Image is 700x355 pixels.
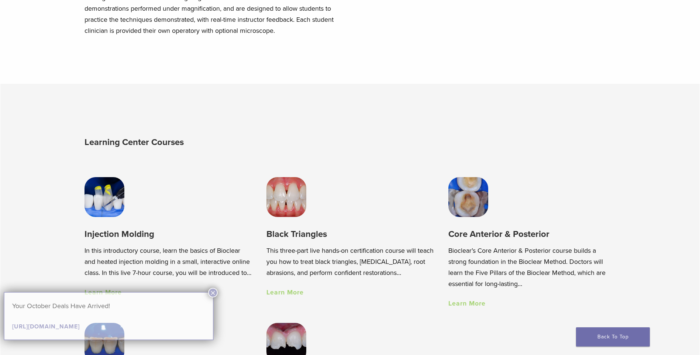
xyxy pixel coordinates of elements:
p: This three-part live hands-on certification course will teach you how to treat black triangles, [... [266,245,434,278]
a: Learn More [85,288,122,296]
a: [URL][DOMAIN_NAME] [12,323,80,330]
h2: Learning Center Courses [85,134,352,151]
h3: Core Anterior & Posterior [448,228,615,240]
button: Close [208,288,218,297]
p: Your October Deals Have Arrived! [12,300,205,311]
p: Bioclear’s Core Anterior & Posterior course builds a strong foundation in the Bioclear Method. Do... [448,245,615,289]
p: In this introductory course, learn the basics of Bioclear and heated injection molding in a small... [85,245,252,278]
a: Learn More [266,288,304,296]
h3: Black Triangles [266,228,434,240]
h3: Injection Molding [85,228,252,240]
a: Back To Top [576,327,650,347]
a: Learn More [448,299,486,307]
